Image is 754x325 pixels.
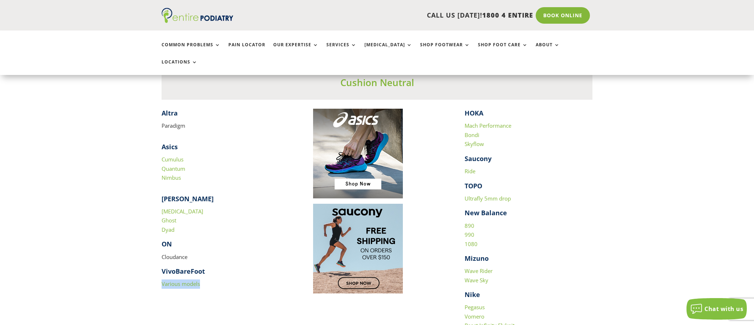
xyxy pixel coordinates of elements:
a: Ghost [162,217,176,224]
strong: Saucony [465,154,492,163]
a: 990 [465,231,474,238]
a: Shop Foot Care [478,42,528,58]
a: Ride [465,168,475,175]
p: Paradigm [162,121,289,131]
a: Pegasus [465,303,485,311]
a: Book Online [536,7,590,24]
a: About [536,42,560,58]
a: 890 [465,222,474,229]
strong: Asics [162,142,178,151]
a: Shop Footwear [420,42,470,58]
strong: Nike [465,290,480,299]
a: 1080 [465,240,478,248]
a: Pain Locator [228,42,265,58]
img: logo (1) [162,8,233,23]
strong: [PERSON_NAME] [162,194,214,203]
a: Bondi [465,131,479,138]
a: Vomero [465,313,484,320]
a: Entire Podiatry [162,17,233,24]
a: [MEDICAL_DATA] [162,208,203,215]
p: Cloudance [162,253,289,267]
img: Image to click to buy ASIC shoes online [313,109,403,198]
strong: Altra [162,109,178,117]
h4: ​ [162,109,289,121]
a: Common Problems [162,42,220,58]
span: Chat with us [704,305,743,313]
p: CALL US [DATE]! [261,11,533,20]
a: Skyflow [465,140,484,147]
strong: ON [162,240,172,248]
a: Locations [162,60,197,75]
strong: Mizuno [465,254,489,263]
a: [MEDICAL_DATA] [364,42,412,58]
strong: New Balance [465,208,507,217]
button: Chat with us [686,298,747,320]
strong: HOKA [465,109,483,117]
strong: TOPO [465,182,482,190]
a: Cumulus [162,156,183,163]
a: Ultrafly 5mm drop [465,195,511,202]
strong: VivoBareFoot [162,267,205,275]
a: Wave Rider [465,267,493,274]
span: 1800 4 ENTIRE [482,11,533,19]
a: Wave Sky [465,277,488,284]
a: Our Expertise [273,42,318,58]
h3: Cushion Neutral [162,76,592,93]
a: Quantum [162,165,185,172]
a: Mach Performance [465,122,511,129]
a: Nimbus [162,174,181,181]
a: Services [326,42,357,58]
a: Dyad [162,226,174,233]
a: Various models [162,280,200,287]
